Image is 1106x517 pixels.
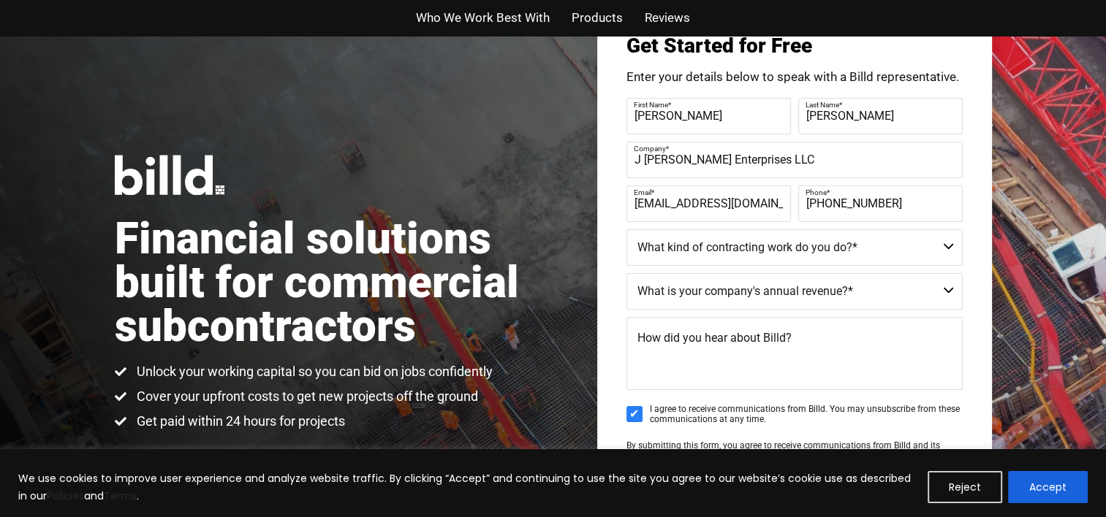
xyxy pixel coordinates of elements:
span: Get paid within 24 hours for projects [133,413,345,430]
button: Accept [1008,471,1088,503]
a: Terms [104,489,137,503]
span: Cover your upfront costs to get new projects off the ground [133,388,478,405]
p: Enter your details below to speak with a Billd representative. [626,71,963,83]
a: Reviews [645,7,690,28]
h3: Get Started for Free [626,36,963,56]
span: By submitting this form, you agree to receive communications from Billd and its representatives, ... [626,440,940,462]
a: Policies [47,489,84,503]
span: Email [634,188,651,196]
span: I agree to receive communications from Billd. You may unsubscribe from these communications at an... [650,404,963,425]
a: Products [572,7,623,28]
span: Phone [806,188,827,196]
button: Reject [928,471,1002,503]
input: I agree to receive communications from Billd. You may unsubscribe from these communications at an... [626,406,643,422]
span: Last Name [806,100,839,108]
span: First Name [634,100,668,108]
h1: Financial solutions built for commercial subcontractors [115,217,553,348]
span: How did you hear about Billd? [637,331,792,345]
a: Who We Work Best With [416,7,550,28]
span: Company [634,144,666,152]
p: We use cookies to improve user experience and analyze website traffic. By clicking “Accept” and c... [18,470,917,505]
span: Unlock your working capital so you can bid on jobs confidently [133,363,493,380]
